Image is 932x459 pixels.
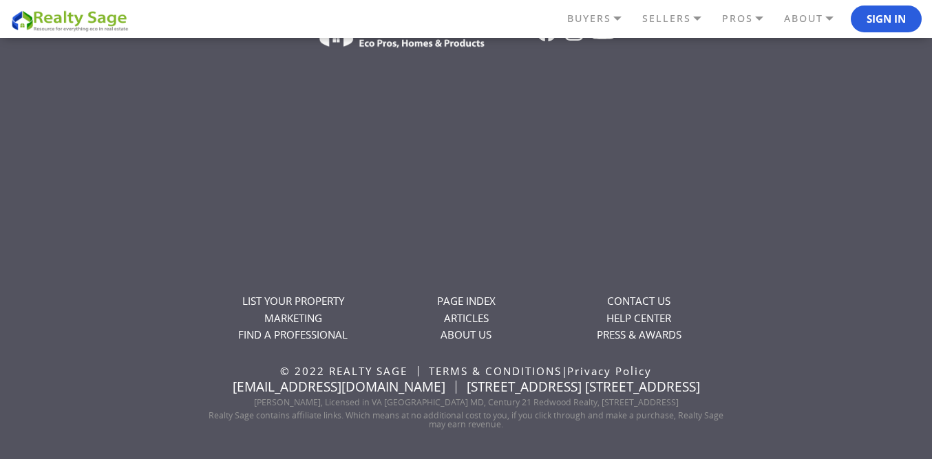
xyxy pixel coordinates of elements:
a: PROS [719,7,781,30]
p: [PERSON_NAME], Licensed in VA [GEOGRAPHIC_DATA] MD, Century 21 Redwood Realty, [STREET_ADDRESS] [208,398,724,407]
a: ABOUT [781,7,851,30]
a: ABOUT US [441,328,491,341]
a: MARKETING [264,311,322,325]
li: [STREET_ADDRESS] [STREET_ADDRESS] [467,381,700,394]
ul: | [208,366,724,376]
a: [EMAIL_ADDRESS][DOMAIN_NAME] [233,378,445,396]
a: Privacy Policy [567,364,652,378]
p: Realty Sage contains affiliate links. Which means at no additional cost to you, if you click thro... [208,411,724,429]
a: TERMS & CONDITIONS [429,364,562,378]
a: PAGE INDEX [437,294,496,308]
a: FIND A PROFESSIONAL [238,328,348,341]
img: REALTY SAGE [10,8,134,32]
li: © 2022 REALTY SAGE [280,366,419,376]
a: CONTACT US [607,294,670,308]
a: PRESS & AWARDS [597,328,681,341]
a: HELP CENTER [606,311,671,325]
a: SELLERS [639,7,719,30]
a: LIST YOUR PROPERTY [242,294,344,308]
button: Sign In [851,6,922,33]
a: BUYERS [564,7,639,30]
a: ARTICLES [444,311,489,325]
